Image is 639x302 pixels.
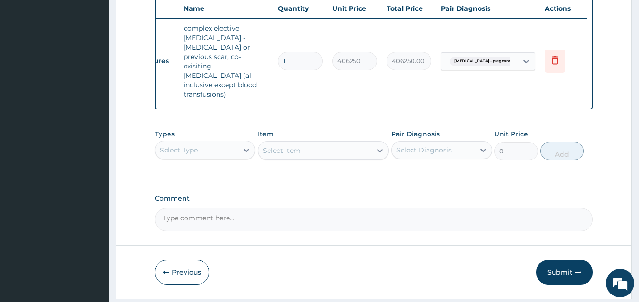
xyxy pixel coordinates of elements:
[396,145,452,155] div: Select Diagnosis
[536,260,593,285] button: Submit
[258,129,274,139] label: Item
[155,194,593,202] label: Comment
[160,145,198,155] div: Select Type
[55,91,130,186] span: We're online!
[540,142,584,160] button: Add
[17,47,38,71] img: d_794563401_company_1708531726252_794563401
[391,129,440,139] label: Pair Diagnosis
[155,260,209,285] button: Previous
[155,5,177,27] div: Minimize live chat window
[494,129,528,139] label: Unit Price
[179,19,273,104] td: complex elective [MEDICAL_DATA] - [MEDICAL_DATA] or previous scar, co-exisiting [MEDICAL_DATA] (a...
[450,57,524,66] span: [MEDICAL_DATA] - pregnancy a...
[5,201,180,235] textarea: Type your message and hit 'Enter'
[155,130,175,138] label: Types
[49,53,159,65] div: Chat with us now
